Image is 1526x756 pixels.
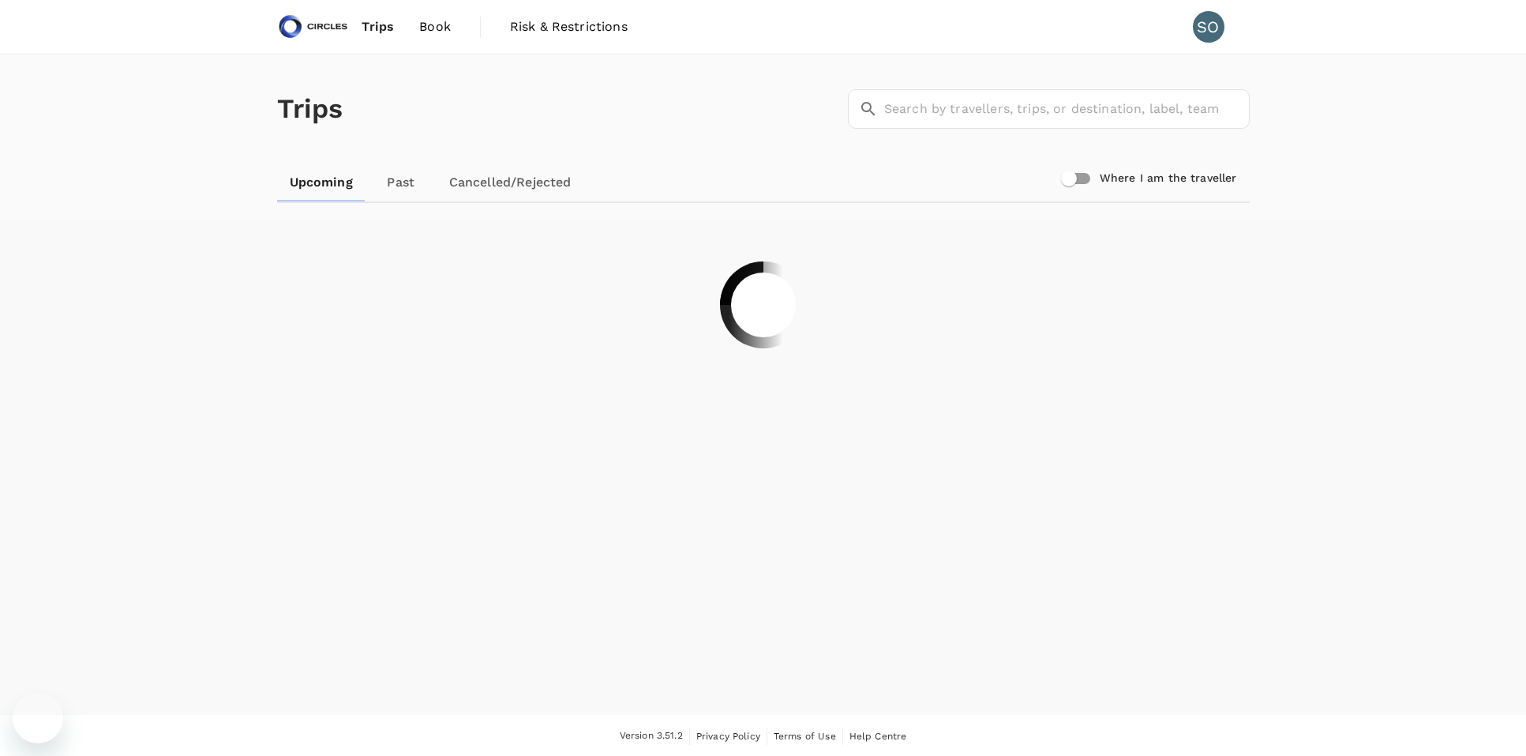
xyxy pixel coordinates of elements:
[437,164,584,201] a: Cancelled/Rejected
[696,731,760,742] span: Privacy Policy
[849,728,907,745] a: Help Centre
[366,164,437,201] a: Past
[277,164,366,201] a: Upcoming
[510,17,628,36] span: Risk & Restrictions
[362,17,394,36] span: Trips
[277,9,350,44] img: Circles
[774,731,836,742] span: Terms of Use
[849,731,907,742] span: Help Centre
[620,728,683,744] span: Version 3.51.2
[13,693,63,743] iframe: Button to launch messaging window
[277,55,343,164] h1: Trips
[884,89,1250,129] input: Search by travellers, trips, or destination, label, team
[1193,11,1224,43] div: SO
[419,17,451,36] span: Book
[696,728,760,745] a: Privacy Policy
[1100,170,1237,187] h6: Where I am the traveller
[774,728,836,745] a: Terms of Use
